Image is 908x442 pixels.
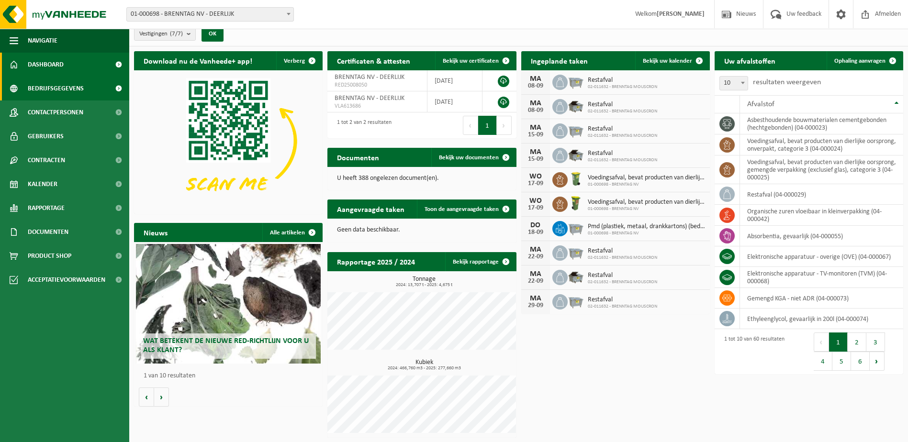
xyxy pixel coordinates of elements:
[866,332,885,352] button: 3
[335,74,404,81] span: BRENNTAG NV - DEERLIJK
[139,387,154,407] button: Vorige
[588,101,657,109] span: Restafval
[28,268,105,292] span: Acceptatievoorwaarden
[568,293,584,309] img: WB-2500-GAL-GY-01
[740,184,903,205] td: restafval (04-000029)
[526,156,545,163] div: 15-09
[262,223,322,242] a: Alle artikelen
[829,332,848,352] button: 1
[28,77,84,100] span: Bedrijfsgegevens
[526,124,545,132] div: MA
[134,223,177,242] h2: Nieuws
[445,252,516,271] a: Bekijk rapportage
[134,51,262,70] h2: Download nu de Vanheede+ app!
[327,252,425,271] h2: Rapportage 2025 / 2024
[134,70,323,212] img: Download de VHEPlus App
[588,109,657,114] span: 02-011632 - BRENNTAG MOUSCRON
[568,98,584,114] img: WB-5000-GAL-GY-01
[740,205,903,226] td: organische zuren vloeibaar in kleinverpakking (04-000042)
[568,220,584,236] img: WB-2500-GAL-GY-01
[588,272,657,279] span: Restafval
[134,26,196,41] button: Vestigingen(7/7)
[327,199,414,218] h2: Aangevraagde taken
[588,174,705,182] span: Voedingsafval, bevat producten van dierlijke oorsprong, onverpakt, categorie 3
[814,332,829,352] button: Previous
[127,8,293,21] span: 01-000698 - BRENNTAG NV - DEERLIJK
[284,58,305,64] span: Verberg
[526,99,545,107] div: MA
[526,132,545,138] div: 15-09
[327,148,389,166] h2: Documenten
[740,288,903,309] td: gemengd KGA - niet ADR (04-000073)
[588,255,657,261] span: 02-011632 - BRENNTAG MOUSCRON
[588,296,657,304] span: Restafval
[657,11,705,18] strong: [PERSON_NAME]
[28,244,71,268] span: Product Shop
[588,133,657,139] span: 02-011632 - BRENNTAG MOUSCRON
[139,27,183,41] span: Vestigingen
[848,332,866,352] button: 2
[202,26,224,42] button: OK
[588,304,657,309] span: 02-011632 - BRENNTAG MOUSCRON
[28,148,65,172] span: Contracten
[740,246,903,267] td: elektronische apparatuur - overige (OVE) (04-000067)
[497,116,512,135] button: Next
[431,148,516,167] a: Bekijk uw documenten
[834,58,886,64] span: Ophaling aanvragen
[588,206,705,212] span: 01-000698 - BRENNTAG NV
[337,175,506,182] p: U heeft 388 ongelezen document(en).
[526,270,545,278] div: MA
[28,53,64,77] span: Dashboard
[332,276,516,287] h3: Tonnage
[276,51,322,70] button: Verberg
[588,279,657,285] span: 02-011632 - BRENNTAG MOUSCRON
[126,7,294,22] span: 01-000698 - BRENNTAG NV - DEERLIJK
[427,91,482,112] td: [DATE]
[526,302,545,309] div: 29-09
[526,173,545,180] div: WO
[588,199,705,206] span: Voedingsafval, bevat producten van dierlijke oorsprong, onverpakt, categorie 3
[719,76,748,90] span: 10
[588,150,657,157] span: Restafval
[154,387,169,407] button: Volgende
[851,352,870,371] button: 6
[568,122,584,138] img: WB-2500-GAL-GY-01
[715,51,785,70] h2: Uw afvalstoffen
[740,113,903,134] td: asbesthoudende bouwmaterialen cementgebonden (hechtgebonden) (04-000023)
[526,221,545,229] div: DO
[521,51,597,70] h2: Ingeplande taken
[720,77,748,90] span: 10
[526,75,545,83] div: MA
[526,83,545,89] div: 08-09
[28,196,65,220] span: Rapportage
[526,246,545,254] div: MA
[635,51,709,70] a: Bekijk uw kalender
[588,125,657,133] span: Restafval
[526,197,545,205] div: WO
[478,116,497,135] button: 1
[28,124,64,148] span: Gebruikers
[337,227,506,233] p: Geen data beschikbaar.
[526,295,545,302] div: MA
[526,229,545,236] div: 18-09
[814,352,832,371] button: 4
[588,84,657,90] span: 02-011632 - BRENNTAG MOUSCRON
[740,155,903,184] td: voedingsafval, bevat producten van dierlijke oorsprong, gemengde verpakking (exclusief glas), cat...
[417,199,516,219] a: Toon de aangevraagde taken
[144,373,318,379] p: 1 van 10 resultaten
[170,31,183,37] count: (7/7)
[827,51,902,70] a: Ophaling aanvragen
[526,148,545,156] div: MA
[332,115,392,136] div: 1 tot 2 van 2 resultaten
[427,70,482,91] td: [DATE]
[753,78,821,86] label: resultaten weergeven
[740,134,903,155] td: voedingsafval, bevat producten van dierlijke oorsprong, onverpakt, categorie 3 (04-000024)
[832,352,851,371] button: 5
[335,102,420,110] span: VLA613686
[568,268,584,285] img: WB-5000-GAL-GY-01
[335,95,404,102] span: BRENNTAG NV - DEERLIJK
[526,278,545,285] div: 22-09
[332,366,516,371] span: 2024: 466,760 m3 - 2025: 277,660 m3
[439,155,499,161] span: Bekijk uw documenten
[28,220,68,244] span: Documenten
